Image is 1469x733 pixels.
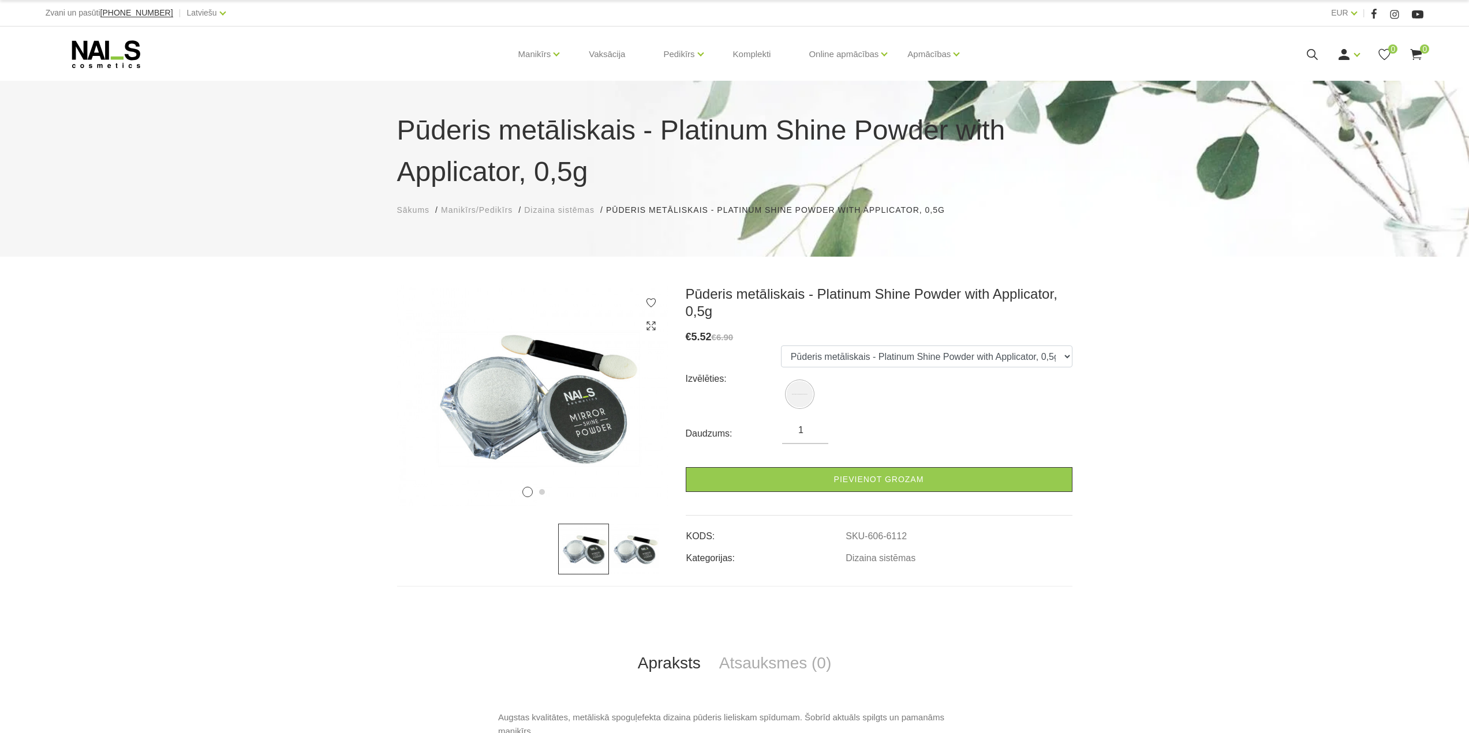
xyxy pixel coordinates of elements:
[522,487,533,497] button: 1 of 2
[846,553,915,563] a: Dizaina sistēmas
[787,381,813,407] img: Pūderis metāliskais - Platinum Shine Powder with Applicator, 0,5g
[441,204,513,216] a: Manikīrs/Pedikīrs
[524,204,595,216] a: Dizaina sistēmas
[518,31,551,77] a: Manikīrs
[1420,44,1429,54] span: 0
[397,285,668,506] img: ...
[1409,47,1423,62] a: 0
[710,644,841,682] a: Atsauksmes (0)
[907,31,951,77] a: Apmācības
[686,521,846,543] td: KODS:
[686,370,781,388] div: Izvēlēties:
[580,27,634,82] a: Vaksācija
[686,424,783,443] div: Daudzums:
[712,332,734,342] s: €6.90
[846,531,907,542] a: SKU-606-6112
[1331,6,1348,20] a: EUR
[629,644,710,682] a: Apraksts
[397,204,430,216] a: Sākums
[609,524,660,574] img: ...
[100,8,173,17] span: [PHONE_NUMBER]
[179,6,181,20] span: |
[187,6,217,20] a: Latviešu
[46,6,173,20] div: Zvani un pasūti
[686,467,1072,492] a: Pievienot grozam
[558,524,609,574] img: ...
[100,9,173,17] a: [PHONE_NUMBER]
[1363,6,1365,20] span: |
[1377,47,1392,62] a: 0
[663,31,694,77] a: Pedikīrs
[686,543,846,565] td: Kategorijas:
[724,27,780,82] a: Komplekti
[686,331,691,343] span: €
[441,205,513,215] span: Manikīrs/Pedikīrs
[686,285,1072,320] h3: Pūderis metāliskais - Platinum Shine Powder with Applicator, 0,5g
[397,110,1072,193] h1: Pūderis metāliskais - Platinum Shine Powder with Applicator, 0,5g
[1388,44,1397,54] span: 0
[397,205,430,215] span: Sākums
[606,204,956,216] li: Pūderis metāliskais - Platinum Shine Powder with Applicator, 0,5g
[524,205,595,215] span: Dizaina sistēmas
[691,331,712,343] span: 5.52
[809,31,879,77] a: Online apmācības
[539,489,545,495] button: 2 of 2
